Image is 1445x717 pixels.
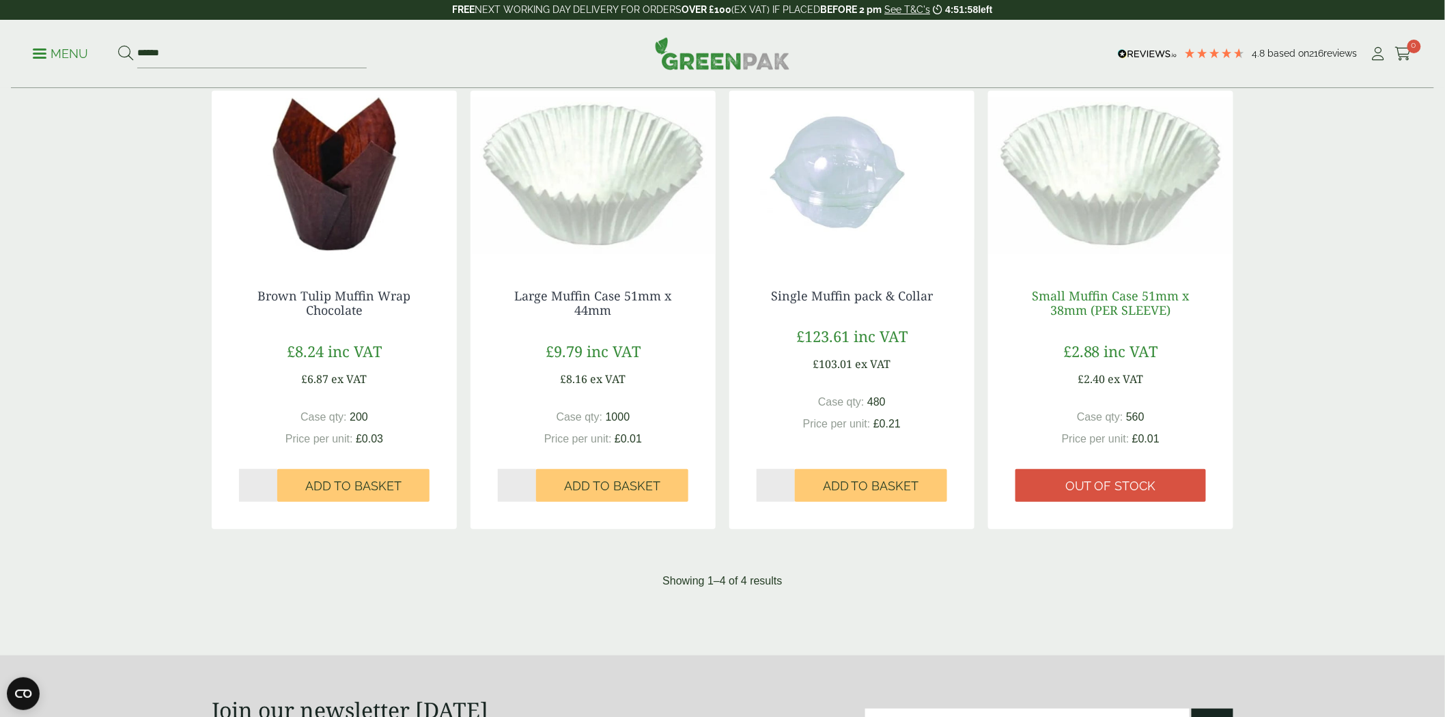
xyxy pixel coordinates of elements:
[591,371,626,386] span: ex VAT
[277,469,430,502] button: Add to Basket
[1184,47,1246,59] div: 4.79 Stars
[662,573,782,589] p: Showing 1–4 of 4 results
[471,91,716,262] img: 3530027 large Muffin Case 51 x 44mm
[1132,433,1160,445] span: £0.01
[564,479,660,494] span: Add to Basket
[1118,49,1177,59] img: REVIEWS.io
[1062,433,1130,445] span: Price per unit:
[33,46,88,59] a: Menu
[546,341,583,361] span: £9.79
[1108,371,1144,386] span: ex VAT
[300,411,347,423] span: Case qty:
[1268,48,1310,59] span: Based on
[655,37,790,70] img: GreenPak Supplies
[771,287,933,304] a: Single Muffin pack & Collar
[258,287,411,319] a: Brown Tulip Muffin Wrap Chocolate
[212,91,457,262] img: 3530029AD Tulip Muffin Wrap Chocolate 175 x 175mm
[305,479,402,494] span: Add to Basket
[1395,44,1412,64] a: 0
[285,433,353,445] span: Price per unit:
[1126,411,1145,423] span: 560
[356,433,383,445] span: £0.03
[1324,48,1358,59] span: reviews
[729,91,974,262] img: 2530051 Single Muffin Pack & Collar
[1077,411,1123,423] span: Case qty:
[823,479,919,494] span: Add to Basket
[1033,287,1190,319] a: Small Muffin Case 51mm x 38mm (PER SLEEVE)
[682,4,731,15] strong: OVER £100
[988,91,1233,262] img: 3530026 Small Muffin Case 51 x 38mm
[452,4,475,15] strong: FREE
[1065,479,1156,494] span: Out of stock
[796,326,850,346] span: £123.61
[795,469,947,502] button: Add to Basket
[1252,48,1268,59] span: 4.8
[606,411,630,423] span: 1000
[1078,371,1106,386] span: £2.40
[813,356,853,371] span: £103.01
[1063,341,1100,361] span: £2.88
[561,371,588,386] span: £8.16
[328,341,382,361] span: inc VAT
[287,341,324,361] span: £8.24
[350,411,368,423] span: 200
[820,4,882,15] strong: BEFORE 2 pm
[1395,47,1412,61] i: Cart
[884,4,930,15] a: See T&C's
[979,4,993,15] span: left
[7,677,40,710] button: Open CMP widget
[803,418,871,430] span: Price per unit:
[854,326,908,346] span: inc VAT
[544,433,612,445] span: Price per unit:
[818,396,865,408] span: Case qty:
[302,371,329,386] span: £6.87
[33,46,88,62] p: Menu
[1104,341,1158,361] span: inc VAT
[945,4,978,15] span: 4:51:58
[557,411,603,423] span: Case qty:
[587,341,641,361] span: inc VAT
[1370,47,1387,61] i: My Account
[1015,469,1206,502] a: Out of stock
[856,356,891,371] span: ex VAT
[536,469,688,502] button: Add to Basket
[873,418,901,430] span: £0.21
[515,287,672,319] a: Large Muffin Case 51mm x 44mm
[1407,40,1421,53] span: 0
[332,371,367,386] span: ex VAT
[615,433,642,445] span: £0.01
[1310,48,1324,59] span: 216
[867,396,886,408] span: 480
